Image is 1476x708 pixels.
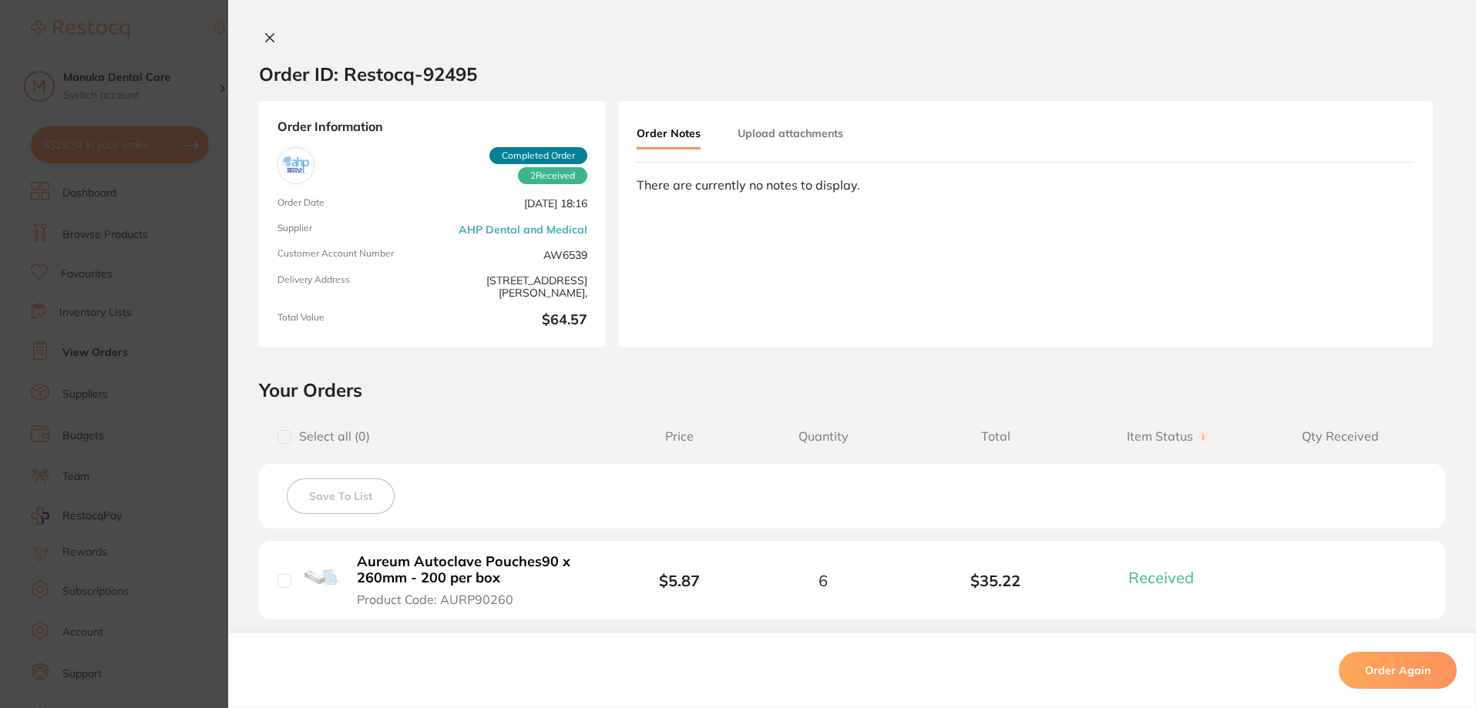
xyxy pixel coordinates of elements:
[909,429,1082,444] span: Total
[439,197,587,210] span: [DATE] 18:16
[277,197,426,210] span: Order Date
[518,167,587,184] span: Received
[738,119,843,147] button: Upload attachments
[281,151,311,180] img: AHP Dental and Medical
[277,274,426,300] span: Delivery Address
[459,223,587,236] a: AHP Dental and Medical
[357,554,595,586] b: Aureum Autoclave Pouches90 x 260mm - 200 per box
[439,274,587,300] span: [STREET_ADDRESS][PERSON_NAME],
[291,429,370,444] span: Select all ( 0 )
[737,429,909,444] span: Quantity
[352,553,600,607] button: Aureum Autoclave Pouches90 x 260mm - 200 per box Product Code: AURP90260
[439,312,587,329] b: $64.57
[277,223,426,236] span: Supplier
[1128,568,1194,587] span: Received
[259,62,477,86] h2: Order ID: Restocq- 92495
[1254,429,1427,444] span: Qty Received
[1124,568,1212,587] button: Received
[637,119,701,149] button: Order Notes
[1339,652,1457,689] button: Order Again
[909,572,1082,589] b: $35.22
[277,119,587,135] strong: Order Information
[259,378,1445,401] h2: Your Orders
[439,248,587,261] span: AW6539
[277,312,426,329] span: Total Value
[287,478,395,514] button: Save To List
[277,248,426,261] span: Customer Account Number
[303,560,341,598] img: Aureum Autoclave Pouches90 x 260mm - 200 per box
[489,147,587,164] span: Completed Order
[819,572,828,589] span: 6
[637,178,1414,192] div: There are currently no notes to display.
[357,592,513,606] span: Product Code: AURP90260
[622,429,737,444] span: Price
[659,571,700,590] b: $5.87
[1082,429,1255,444] span: Item Status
